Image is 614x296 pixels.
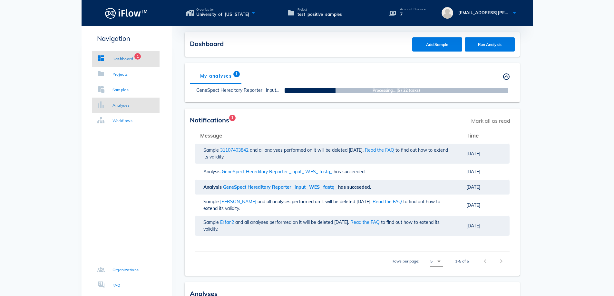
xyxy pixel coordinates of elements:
div: Dashboard [112,56,133,62]
span: Sample [203,147,220,153]
span: [DATE] [466,151,480,157]
p: Account Balance [400,8,426,11]
span: Dashboard [190,40,224,48]
span: University_of_[US_STATE] [196,11,249,18]
span: test_positive_samples [297,11,342,18]
span: Notifications [190,116,229,124]
span: Analysis [203,184,223,190]
span: [EMAIL_ADDRESS][PERSON_NAME][DOMAIN_NAME] [458,10,569,15]
span: and all analyses performed on it will be deleted [DATE]. [235,219,350,225]
span: and all analyses performed on it will be deleted [DATE]. [250,147,365,153]
th: Message [195,128,461,143]
iframe: Drift Widget Chat Controller [582,264,606,288]
th: Time: Not sorted. Activate to sort ascending. [461,128,510,143]
div: 5Rows per page: [430,256,443,266]
i: arrow_drop_down [435,257,443,265]
div: My analyses [190,68,242,84]
div: Rows per page: [392,252,443,271]
span: and all analyses performed on it will be deleted [DATE]. [258,199,373,205]
span: [DATE] [466,223,480,229]
span: Analysis [203,169,222,175]
span: Organization [196,8,249,11]
span: [DATE] [466,202,480,208]
span: Message [200,132,222,139]
div: 1-5 of 5 [455,258,469,264]
span: [DATE] [466,169,480,175]
div: FAQ [112,282,121,289]
button: Run Analysis [465,37,515,52]
span: GeneSpect Hereditary Reporter _input_ WES_ fastq_ [222,169,334,175]
p: Navigation [92,33,160,43]
span: Sample [203,199,220,205]
span: Badge [233,71,239,77]
div: Analyses [112,102,130,109]
a: Read the FAQ [350,219,380,225]
span: Run Analysis [471,42,508,47]
span: Mark all as read [468,114,513,128]
div: Workflows [112,118,133,124]
span: 31107403842 [220,147,250,153]
span: Erfan2 [220,219,235,225]
a: Read the FAQ [373,199,402,205]
span: [PERSON_NAME] [220,199,258,205]
span: Time [466,132,479,139]
span: Add Sample [418,42,456,47]
span: has succeeded. [338,184,373,190]
img: avatar.16069ca8.svg [442,7,453,19]
span: [DATE] [466,184,480,190]
div: 5 [430,258,433,264]
span: Sample [203,219,220,225]
div: Samples [112,87,129,93]
p: 7 [400,11,426,18]
button: Add Sample [412,37,462,52]
a: Read the FAQ [365,147,394,153]
span: has succeeded. [334,169,367,175]
span: Badge [134,53,141,60]
span: Badge [229,115,236,121]
strong: Processing... (5 / 22 tasks) [307,88,486,93]
span: GeneSpect Hereditary Reporter _input_ WES_ fastq_ [223,184,338,190]
div: Projects [112,71,128,78]
span: Project [297,8,342,11]
a: Logo [82,6,172,20]
div: Organizations [112,267,139,273]
a: GeneSpect Hereditary Reporter _input_ WES_ fastq_ [196,87,307,93]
